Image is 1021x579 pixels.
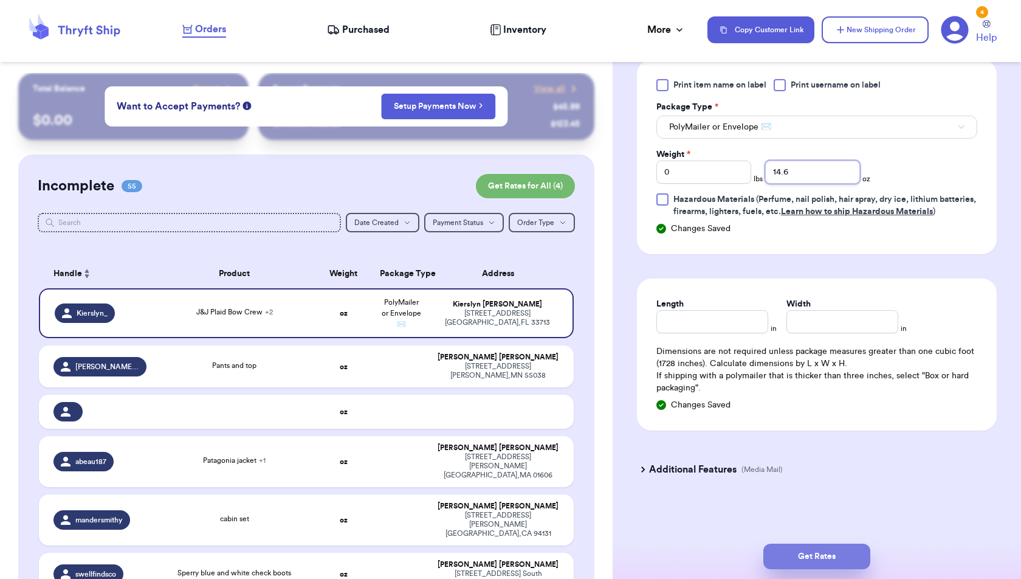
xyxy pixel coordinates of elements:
[382,299,421,328] span: PolyMailer or Envelope ✉️
[437,309,557,327] div: [STREET_ADDRESS] [GEOGRAPHIC_DATA] , FL 33713
[38,176,114,196] h2: Incomplete
[433,219,483,226] span: Payment Status
[551,118,580,130] div: $ 123.45
[822,16,929,43] button: New Shipping Order
[976,30,997,45] span: Help
[437,560,559,569] div: [PERSON_NAME] [PERSON_NAME]
[656,148,690,161] label: Weight
[33,83,85,95] p: Total Balance
[437,502,559,511] div: [PERSON_NAME] [PERSON_NAME]
[671,399,731,411] span: Changes Saved
[781,207,933,216] a: Learn how to ship Hazardous Materials
[346,213,419,232] button: Date Created
[763,544,870,569] button: Get Rates
[771,324,777,333] span: in
[941,16,969,44] a: 4
[381,94,496,119] button: Setup Payments Now
[273,83,340,95] p: Recent Payments
[741,465,783,474] p: (Media Mail)
[707,16,814,43] button: Copy Customer Link
[656,370,977,394] p: If shipping with a polymailer that is thicker than three inches, select "Box or hard packaging".
[122,180,142,192] span: 55
[786,298,811,310] label: Width
[437,511,559,538] div: [STREET_ADDRESS][PERSON_NAME] [GEOGRAPHIC_DATA] , CA 94131
[182,22,226,38] a: Orders
[976,6,988,18] div: 4
[340,570,348,578] strong: oz
[976,20,997,45] a: Help
[517,219,554,226] span: Order Type
[75,515,123,525] span: mandersmithy
[791,79,881,91] span: Print username on label
[649,462,737,477] h3: Additional Features
[437,362,559,380] div: [STREET_ADDRESS] [PERSON_NAME] , MN 55038
[437,300,557,309] div: Kierslyn [PERSON_NAME]
[117,99,240,114] span: Want to Accept Payments?
[193,83,219,95] span: Payout
[534,83,580,95] a: View all
[195,22,226,36] span: Orders
[354,219,399,226] span: Date Created
[673,79,766,91] span: Print item name on label
[437,443,559,452] div: [PERSON_NAME] [PERSON_NAME]
[340,363,348,370] strong: oz
[340,408,348,415] strong: oz
[656,298,684,310] label: Length
[340,458,348,465] strong: oz
[671,223,731,235] span: Changes Saved
[196,308,273,316] span: J&J Plaid Bow Crew
[177,569,291,577] span: Sperry blue and white check boots
[212,362,256,369] span: Pants and top
[265,308,273,316] span: + 2
[647,23,686,37] div: More
[77,308,108,318] span: Kierslyn_
[82,266,92,281] button: Sort ascending
[340,516,348,524] strong: oz
[437,452,559,480] div: [STREET_ADDRESS][PERSON_NAME] [GEOGRAPHIC_DATA] , MA 01606
[220,515,249,522] span: cabin set
[38,213,341,232] input: Search
[340,310,348,317] strong: oz
[33,111,234,130] p: $ 0.00
[754,174,763,184] span: lbs
[673,195,754,204] span: Hazardous Materials
[656,101,718,113] label: Package Type
[373,259,430,288] th: Package Type
[53,268,82,280] span: Handle
[534,83,565,95] span: View all
[203,457,266,464] span: Patagonia jacket
[75,569,116,579] span: swellfindsco
[437,353,559,362] div: [PERSON_NAME] [PERSON_NAME]
[259,457,266,464] span: + 1
[424,213,504,232] button: Payment Status
[862,174,870,184] span: oz
[490,23,546,37] a: Inventory
[394,100,483,113] a: Setup Payments Now
[509,213,575,232] button: Order Type
[75,362,139,372] span: [PERSON_NAME].simon04
[656,345,977,394] div: Dimensions are not required unless package measures greater than one cubic foot (1728 inches). Ca...
[553,101,580,113] div: $ 45.99
[476,174,575,198] button: Get Rates for All (4)
[327,23,390,37] a: Purchased
[342,23,390,37] span: Purchased
[656,116,977,139] button: PolyMailer or Envelope ✉️
[901,324,907,333] span: in
[193,83,234,95] a: Payout
[315,259,373,288] th: Weight
[154,259,315,288] th: Product
[673,195,976,216] span: (Perfume, nail polish, hair spray, dry ice, lithium batteries, firearms, lighters, fuels, etc. )
[503,23,546,37] span: Inventory
[669,121,771,133] span: PolyMailer or Envelope ✉️
[430,259,573,288] th: Address
[75,457,106,466] span: abeau187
